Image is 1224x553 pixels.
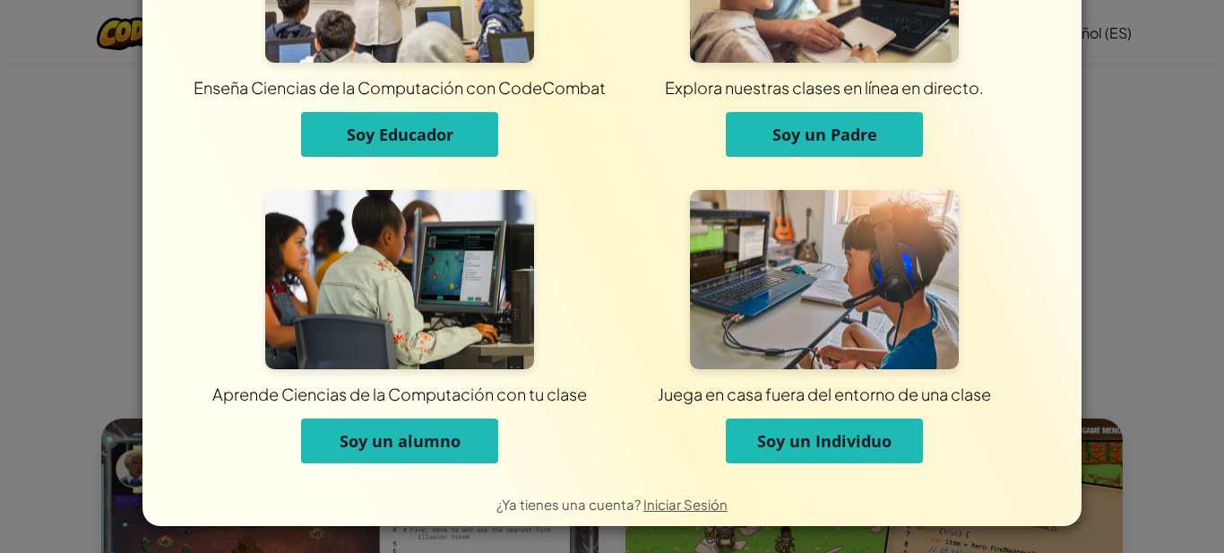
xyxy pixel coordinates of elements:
img: Para Estudiantes [265,190,534,369]
button: Soy un Individuo [726,419,923,463]
span: Soy un Individuo [757,430,892,452]
span: Soy un Padre [772,124,877,145]
span: Soy Educador [347,124,453,145]
span: Soy un alumno [340,430,461,452]
a: Iniciar Sesión [643,496,728,513]
button: Soy un alumno [301,419,498,463]
span: ¿Ya tienes una cuenta? [496,496,643,513]
img: Para Individuos [690,190,959,369]
button: Soy un Padre [726,112,923,157]
button: Soy Educador [301,112,498,157]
